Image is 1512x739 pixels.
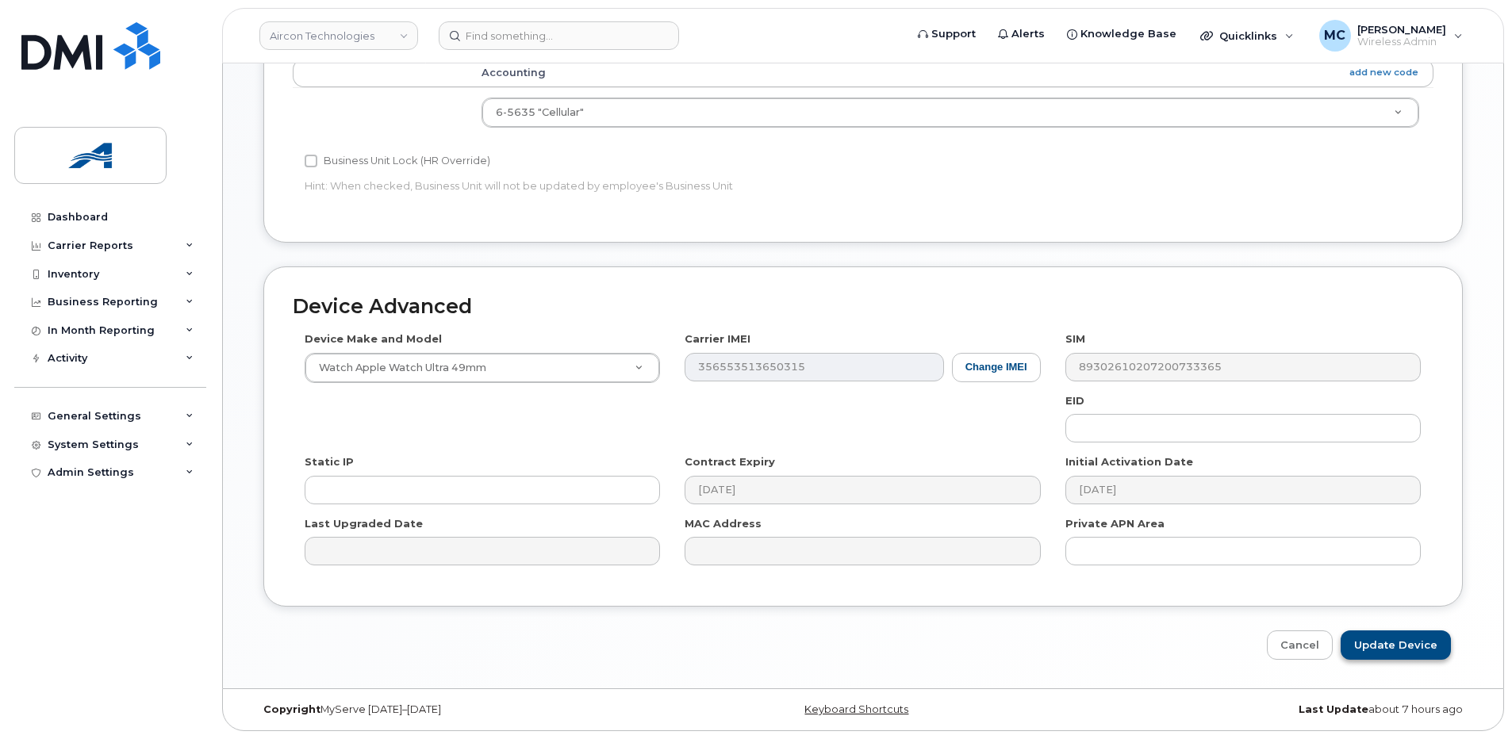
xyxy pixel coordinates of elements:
[1080,26,1176,42] span: Knowledge Base
[931,26,976,42] span: Support
[1308,20,1474,52] div: Mark Cordingley
[482,98,1418,127] a: 6-5635 "Cellular"
[305,454,354,469] label: Static IP
[685,516,762,531] label: MAC Address
[309,361,486,375] span: Watch Apple Watch Ultra 49mm
[1056,18,1188,50] a: Knowledge Base
[685,331,750,347] label: Carrier IMEI
[804,703,908,715] a: Keyboard Shortcuts
[1189,20,1305,52] div: Quicklinks
[305,331,442,347] label: Device Make and Model
[1011,26,1045,42] span: Alerts
[1065,393,1084,408] label: EID
[1349,66,1418,79] a: add new code
[907,18,987,50] a: Support
[1067,703,1475,716] div: about 7 hours ago
[1065,516,1165,531] label: Private APN Area
[1267,630,1333,660] a: Cancel
[1065,454,1193,469] label: Initial Activation Date
[305,155,317,167] input: Business Unit Lock (HR Override)
[496,106,584,118] span: 6-5635
[439,21,679,50] input: Find something...
[1341,630,1451,660] input: Update Device
[467,59,1433,87] th: Accounting
[305,178,1041,193] p: Hint: When checked, Business Unit will not be updated by employee's Business Unit
[1219,29,1277,42] span: Quicklinks
[305,354,659,382] a: Watch Apple Watch Ultra 49mm
[952,353,1041,382] button: Change IMEI
[1357,23,1446,36] span: [PERSON_NAME]
[1324,26,1345,45] span: MC
[685,454,775,469] label: Contract Expiry
[305,516,423,531] label: Last Upgraded Date
[1299,703,1368,715] strong: Last Update
[305,151,490,170] label: Business Unit Lock (HR Override)
[259,21,418,50] a: Aircon Technologies
[987,18,1056,50] a: Alerts
[293,296,1433,318] h2: Device Advanced
[1065,331,1085,347] label: SIM
[251,703,659,716] div: MyServe [DATE]–[DATE]
[1357,36,1446,48] span: Wireless Admin
[263,703,320,715] strong: Copyright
